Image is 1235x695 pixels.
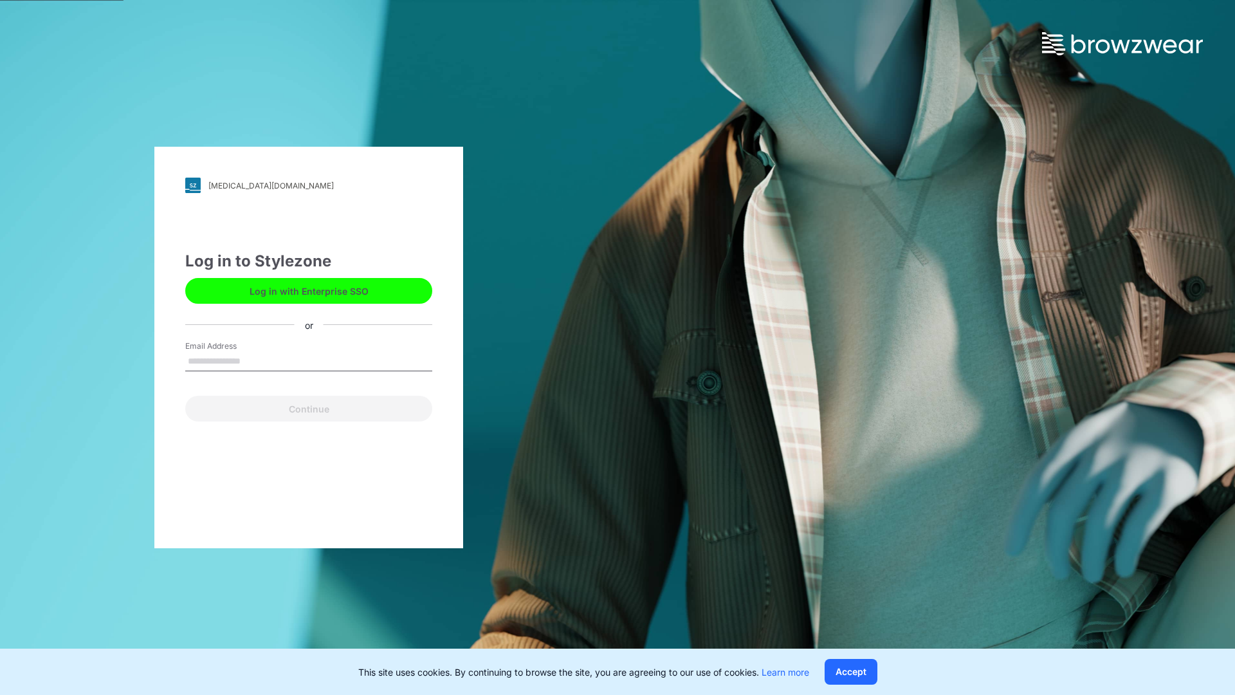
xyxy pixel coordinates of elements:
[185,178,201,193] img: svg+xml;base64,PHN2ZyB3aWR0aD0iMjgiIGhlaWdodD0iMjgiIHZpZXdCb3g9IjAgMCAyOCAyOCIgZmlsbD0ibm9uZSIgeG...
[185,278,432,304] button: Log in with Enterprise SSO
[358,665,809,679] p: This site uses cookies. By continuing to browse the site, you are agreeing to our use of cookies.
[185,178,432,193] a: [MEDICAL_DATA][DOMAIN_NAME]
[185,250,432,273] div: Log in to Stylezone
[208,181,334,190] div: [MEDICAL_DATA][DOMAIN_NAME]
[825,659,877,685] button: Accept
[185,340,275,352] label: Email Address
[762,667,809,678] a: Learn more
[1042,32,1203,55] img: browzwear-logo.73288ffb.svg
[295,318,324,331] div: or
